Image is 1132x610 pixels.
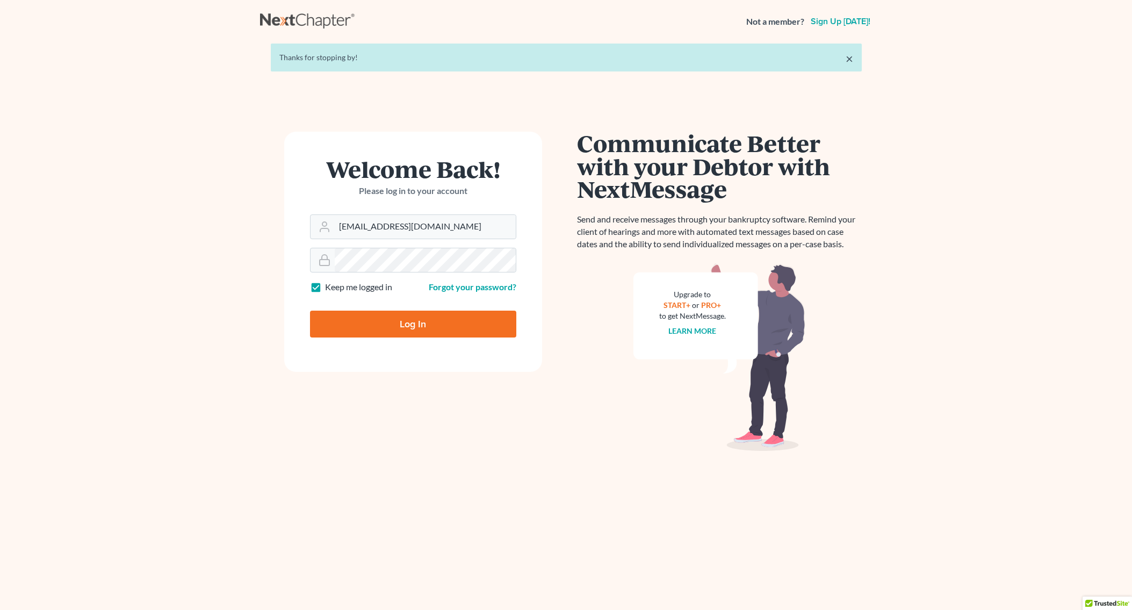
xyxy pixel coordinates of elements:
[746,16,804,28] strong: Not a member?
[659,311,726,321] div: to get NextMessage.
[335,215,516,239] input: Email Address
[701,300,721,310] a: PRO+
[279,52,853,63] div: Thanks for stopping by!
[310,157,516,181] h1: Welcome Back!
[429,282,516,292] a: Forgot your password?
[577,132,862,200] h1: Communicate Better with your Debtor with NextMessage
[659,289,726,300] div: Upgrade to
[325,281,392,293] label: Keep me logged in
[577,213,862,250] p: Send and receive messages through your bankruptcy software. Remind your client of hearings and mo...
[664,300,690,310] a: START+
[692,300,700,310] span: or
[310,311,516,338] input: Log In
[310,185,516,197] p: Please log in to your account
[846,52,853,65] a: ×
[668,326,716,335] a: Learn more
[809,17,873,26] a: Sign up [DATE]!
[633,263,805,451] img: nextmessage_bg-59042aed3d76b12b5cd301f8e5b87938c9018125f34e5fa2b7a6b67550977c72.svg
